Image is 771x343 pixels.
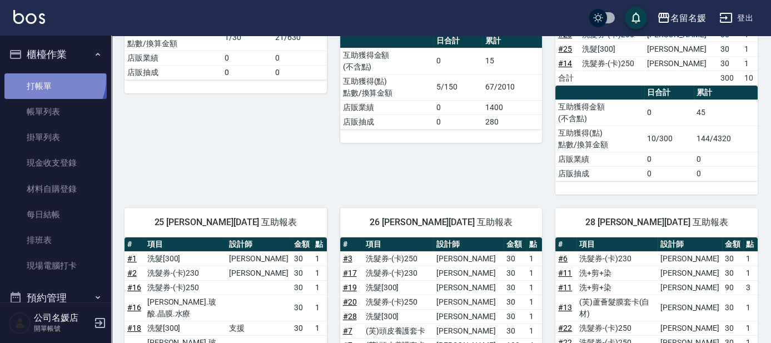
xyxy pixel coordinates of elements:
td: 30 [504,324,526,338]
button: 名留名媛 [653,7,710,29]
th: 金額 [722,237,743,252]
td: [PERSON_NAME] [434,251,504,266]
a: #7 [343,326,352,335]
td: 1 [742,42,758,56]
a: #17 [343,269,357,277]
th: # [340,237,363,252]
img: Person [9,312,31,334]
td: 互助獲得(點) 點數/換算金額 [555,126,644,152]
td: 0 [272,51,327,65]
td: [PERSON_NAME] [644,42,718,56]
td: 店販業績 [340,100,434,115]
td: 店販業績 [125,51,222,65]
th: 項目 [145,237,227,252]
td: 1 [526,295,542,309]
td: 洗髮券-(卡)250 [363,251,434,266]
td: 1 [312,266,327,280]
td: 45 [694,100,758,126]
td: 洗髮券-(卡)250 [363,295,434,309]
td: 1 [743,321,758,335]
table: a dense table [340,34,543,130]
td: 30 [291,266,312,280]
td: 30 [722,321,743,335]
a: 每日結帳 [4,202,107,227]
th: 設計師 [658,237,722,252]
td: 0 [434,100,483,115]
td: 30 [291,280,312,295]
td: 互助獲得金額 (不含點) [340,48,434,74]
td: 店販抽成 [340,115,434,129]
td: 30 [504,295,526,309]
td: 1 [312,321,327,335]
a: #16 [127,303,141,312]
a: #22 [558,324,572,332]
td: 洗髮[300] [145,321,227,335]
table: a dense table [555,86,758,181]
td: 30 [722,251,743,266]
td: 店販抽成 [555,166,644,181]
td: 合計 [555,71,579,85]
td: 1 [312,295,327,321]
a: #25 [558,44,572,53]
th: 累計 [694,86,758,100]
td: 0 [644,152,694,166]
span: 26 [PERSON_NAME][DATE] 互助報表 [354,217,529,228]
h5: 公司名媛店 [34,312,91,324]
td: 1 [312,251,327,266]
td: [PERSON_NAME] [658,295,722,321]
td: 30 [722,266,743,280]
td: 30 [504,280,526,295]
td: 1 [743,266,758,280]
td: 洗髮券-(卡)250 [145,280,227,295]
th: 日合計 [644,86,694,100]
th: 項目 [576,237,658,252]
td: [PERSON_NAME] [226,266,291,280]
td: 1 [742,56,758,71]
td: 10 [742,71,758,85]
td: 洗髮券-(卡)230 [363,266,434,280]
td: 0 [694,152,758,166]
a: 打帳單 [4,73,107,99]
th: 點 [526,237,542,252]
th: 設計師 [434,237,504,252]
td: 支援 [226,321,291,335]
th: 點 [743,237,758,252]
td: 0 [694,166,758,181]
td: 30 [718,56,742,71]
p: 開單帳號 [34,324,91,334]
a: #3 [343,254,352,263]
td: [PERSON_NAME] [226,251,291,266]
td: [PERSON_NAME] [658,251,722,266]
th: 日合計 [434,34,483,48]
td: [PERSON_NAME] [434,309,504,324]
td: 0 [434,48,483,74]
td: 互助獲得金額 (不含點) [555,100,644,126]
img: Logo [13,10,45,24]
a: #28 [343,312,357,321]
td: 0 [644,166,694,181]
td: 30 [504,309,526,324]
td: [PERSON_NAME] [434,295,504,309]
td: [PERSON_NAME].玻酸.晶膜.水療 [145,295,227,321]
a: #11 [558,283,572,292]
button: 櫃檯作業 [4,40,107,69]
td: 67/2010 [483,74,543,100]
a: 現金收支登錄 [4,150,107,176]
a: 現場電腦打卡 [4,253,107,279]
span: 28 [PERSON_NAME][DATE] 互助報表 [569,217,744,228]
td: 30 [291,295,312,321]
td: 21/630 [272,24,327,51]
td: [PERSON_NAME] [434,266,504,280]
a: 掛單列表 [4,125,107,150]
td: 1 [743,295,758,321]
td: 1400 [483,100,543,115]
th: 設計師 [226,237,291,252]
td: 300 [718,71,742,85]
button: 預約管理 [4,284,107,312]
th: 金額 [504,237,526,252]
a: #23 [558,30,572,39]
th: # [555,237,576,252]
th: 累計 [483,34,543,48]
a: 排班表 [4,227,107,253]
td: 3 [743,280,758,295]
